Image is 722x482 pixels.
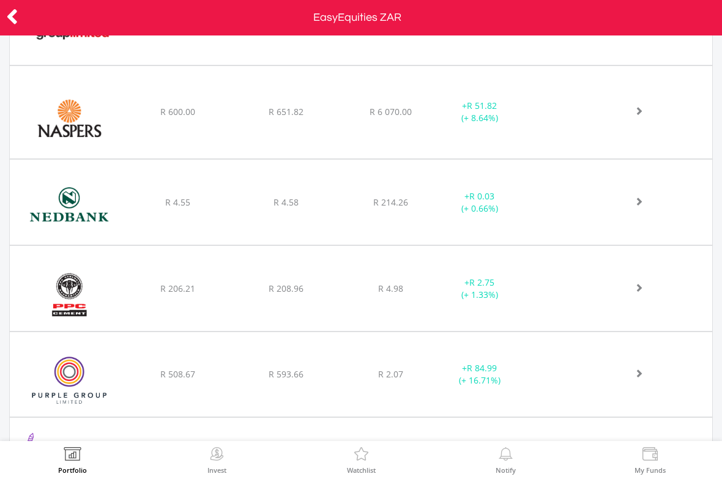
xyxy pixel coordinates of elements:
[433,362,526,387] div: + (+ 16.71%)
[16,347,122,413] img: EQU.ZA.PPE.png
[160,368,195,380] span: R 508.67
[496,447,516,473] a: Notify
[269,106,303,117] span: R 651.82
[378,283,403,294] span: R 4.98
[433,276,526,301] div: + (+ 1.33%)
[207,447,226,473] a: Invest
[496,447,515,464] img: View Notifications
[467,100,497,111] span: R 51.82
[16,81,122,156] img: EQU.ZA.NPN.png
[347,447,376,473] a: Watchlist
[165,196,190,208] span: R 4.55
[496,467,516,473] label: Notify
[469,276,494,288] span: R 2.75
[58,467,87,473] label: Portfolio
[635,447,666,473] a: My Funds
[352,447,371,464] img: Watchlist
[433,190,526,215] div: + (+ 0.66%)
[378,368,403,380] span: R 2.07
[635,467,666,473] label: My Funds
[16,261,122,328] img: EQU.ZA.PPC.png
[373,196,408,208] span: R 214.26
[269,283,303,294] span: R 208.96
[469,190,494,202] span: R 0.03
[207,447,226,464] img: Invest Now
[641,447,660,464] img: View Funds
[274,196,299,208] span: R 4.58
[16,175,122,242] img: EQU.ZA.NED.png
[160,106,195,117] span: R 600.00
[58,447,87,473] a: Portfolio
[347,467,376,473] label: Watchlist
[269,368,303,380] span: R 593.66
[207,467,226,473] label: Invest
[433,100,526,124] div: + (+ 8.64%)
[467,362,497,374] span: R 84.99
[160,283,195,294] span: R 206.21
[370,106,412,117] span: R 6 070.00
[63,447,82,464] img: View Portfolio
